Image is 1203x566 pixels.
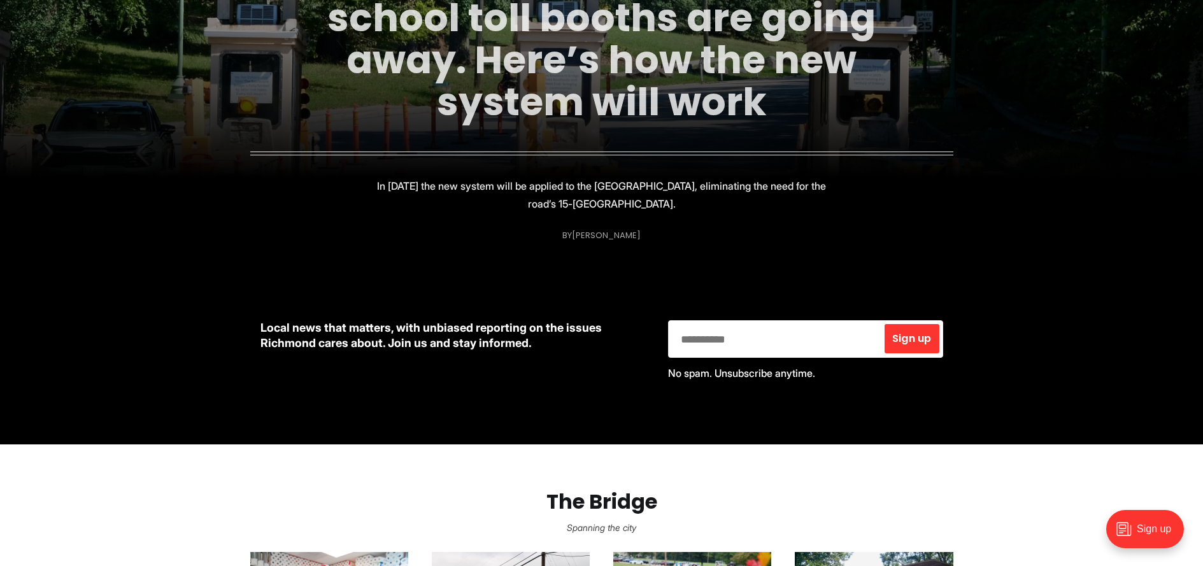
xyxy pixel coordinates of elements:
p: In [DATE] the new system will be applied to the [GEOGRAPHIC_DATA], eliminating the need for the r... [375,177,829,213]
a: [PERSON_NAME] [572,229,641,241]
iframe: portal-trigger [1095,504,1203,566]
button: Sign up [885,324,939,353]
span: Sign up [892,334,931,344]
h2: The Bridge [20,490,1183,514]
div: By [562,230,641,240]
p: Local news that matters, with unbiased reporting on the issues Richmond cares about. Join us and ... [260,320,648,351]
p: Spanning the city [20,519,1183,537]
span: No spam. Unsubscribe anytime. [668,367,815,379]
